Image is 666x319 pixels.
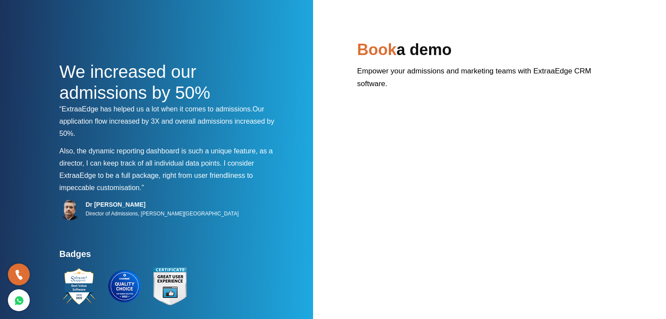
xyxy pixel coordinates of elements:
[86,208,239,219] p: Director of Admissions, [PERSON_NAME][GEOGRAPHIC_DATA]
[60,159,254,191] span: I consider ExtraaEdge to be a full package, right from user friendliness to impeccable customisat...
[60,105,253,113] span: “ExtraaEdge has helped us a lot when it comes to admissions.
[60,147,273,167] span: Also, the dynamic reporting dashboard is such a unique feature, as a director, I can keep track o...
[86,201,239,208] h5: Dr [PERSON_NAME]
[357,39,607,65] h2: a demo
[60,249,283,264] h4: Badges
[357,65,607,97] p: Empower your admissions and marketing teams with ExtraaEdge CRM software.
[357,41,397,59] span: Book
[60,105,275,137] span: Our application flow increased by 3X and overall admissions increased by 50%.
[60,62,211,102] span: We increased our admissions by 50%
